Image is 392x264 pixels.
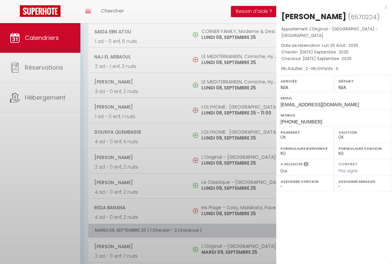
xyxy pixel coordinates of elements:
[338,145,388,152] label: Formulaire Checkin
[281,66,338,71] span: Nb Adultes : 2 -
[281,26,387,39] p: Appartement :
[281,11,346,22] div: [PERSON_NAME]
[338,178,388,185] label: Assigner Menage
[281,42,387,49] p: Date de réservation :
[338,168,358,174] span: Pas signé
[311,66,338,71] span: Nb Enfants : 0
[348,12,380,21] span: ( )
[281,78,330,84] label: Arrivée
[322,43,358,48] span: Lun 25 Août . 2025
[304,161,308,169] i: Sélectionner OUI si vous souhaiter envoyer les séquences de messages post-checkout
[281,145,330,152] label: Formulaire Bienvenue
[281,95,388,101] label: Email
[338,161,358,166] label: Contrat
[281,26,378,38] span: L'Original - [GEOGRAPHIC_DATA] - [GEOGRAPHIC_DATA]
[5,3,25,22] button: Ouvrir le widget de chat LiveChat
[281,178,330,185] label: Assigner Checkin
[281,85,288,90] span: N/A
[338,85,346,90] span: N/A
[281,49,387,55] p: Checkin :
[300,49,349,55] span: [DATE] Septembre . 2025
[276,3,387,11] div: x
[351,13,377,21] span: 6570224
[281,129,330,136] label: Paiement
[281,119,322,124] span: [PHONE_NUMBER]
[338,78,388,84] label: Départ
[338,129,388,136] label: Caution
[281,161,303,167] label: A relancer
[303,56,352,61] span: [DATE] Septembre . 2025
[281,55,387,62] p: Checkout :
[281,102,359,107] span: [EMAIL_ADDRESS][DOMAIN_NAME]
[281,112,388,118] label: Mobile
